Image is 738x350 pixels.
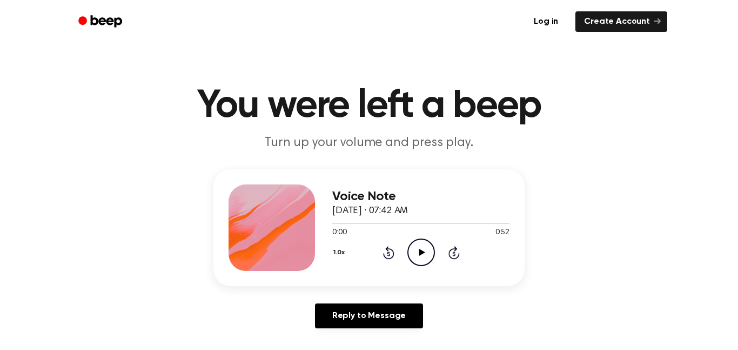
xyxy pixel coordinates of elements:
[523,9,569,34] a: Log in
[315,303,423,328] a: Reply to Message
[162,134,576,152] p: Turn up your volume and press play.
[575,11,667,32] a: Create Account
[92,87,646,126] h1: You were left a beep
[332,189,509,204] h3: Voice Note
[332,227,346,239] span: 0:00
[332,206,408,216] span: [DATE] · 07:42 AM
[332,243,348,262] button: 1.0x
[495,227,509,239] span: 0:52
[71,11,132,32] a: Beep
